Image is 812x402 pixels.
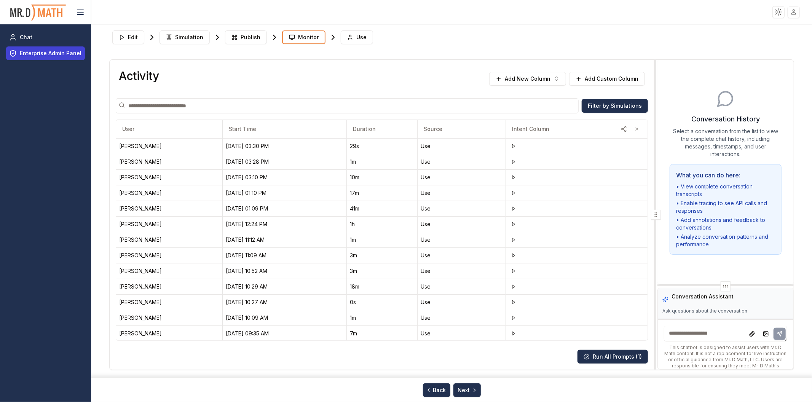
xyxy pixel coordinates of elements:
div: Murdock jack [119,267,219,275]
div: 1m [350,236,414,244]
h3: Conversation Assistant [672,293,734,300]
div: Use [421,220,503,228]
a: Chat [6,30,85,44]
div: 10/14/25, 10:09 AM [226,314,343,322]
div: Use [421,142,503,150]
span: Next [458,386,478,394]
div: Elias Sabo [119,330,219,337]
span: Simulation [175,33,203,41]
span: Edit [128,33,138,41]
div: 10/14/25, 11:09 AM [226,252,343,259]
p: Ask questions about the conversation [662,308,747,314]
span: Enterprise Admin Panel [20,49,81,57]
span: Source [424,125,442,133]
div: Jiyoung Lee [119,314,219,322]
div: 10/14/25, 12:24 PM [226,220,343,228]
div: Use [421,158,503,166]
button: Filter by Simulations [582,99,648,113]
button: Add Custom Column [569,72,645,86]
span: Use [356,33,367,41]
button: Run All Prompts (1) [577,350,648,364]
div: 10m [350,174,414,181]
div: 1m [350,158,414,166]
button: Monitor [282,30,325,44]
div: Use [421,283,503,290]
div: 17m [350,189,414,197]
button: Next [453,383,481,397]
div: 10/14/25, 01:09 PM [226,205,343,212]
div: 3m [350,252,414,259]
div: Murdock jack [119,174,219,181]
h4: What you can do here: [676,171,775,180]
div: 10/14/25, 10:29 AM [226,283,343,290]
button: Publish [225,30,267,44]
span: User [122,125,134,133]
li: • Analyze conversation patterns and performance [676,233,775,248]
div: Murdock jack [119,158,219,166]
span: Publish [241,33,260,41]
button: Edit [112,30,144,44]
div: Use [421,189,503,197]
span: Back [426,386,446,394]
div: 10/14/25, 10:52 AM [226,267,343,275]
button: Simulation [160,30,210,44]
div: 3m [350,267,414,275]
span: Monitor [298,33,319,41]
div: David Oleshko [119,142,219,150]
div: Use [421,205,503,212]
div: 7m [350,330,414,337]
div: Jiyoung Lee [119,283,219,290]
div: Jiyoung Lee [119,298,219,306]
div: Gabriel Mccall [119,220,219,228]
span: Chat [20,33,32,41]
div: Use [421,174,503,181]
button: Add New Column [489,72,566,86]
span: Duration [353,125,376,133]
img: placeholder-user.jpg [788,6,799,18]
div: 1h [350,220,414,228]
span: Start Time [229,125,256,133]
div: Use [421,298,503,306]
div: Use [421,314,503,322]
li: • View complete conversation transcripts [676,183,775,198]
button: Use [341,30,373,44]
div: 10/14/25, 03:10 PM [226,174,343,181]
div: 10/14/25, 11:12 AM [226,236,343,244]
div: Use [421,330,503,337]
div: 1m [350,314,414,322]
div: Murdock jack [119,205,219,212]
div: 41m [350,205,414,212]
li: • Enable tracing to see API calls and responses [676,199,775,215]
div: 0s [350,298,414,306]
div: Brooklynn Van Valkenburg [119,252,219,259]
div: 10/14/25, 01:10 PM [226,189,343,197]
div: 10/14/25, 09:35 AM [226,330,343,337]
div: Use [421,252,503,259]
div: Use [421,236,503,244]
div: 18m [350,283,414,290]
div: 10/14/25, 10:27 AM [226,298,343,306]
div: Use [421,267,503,275]
div: Ezekiel Kim [119,236,219,244]
h3: Conversation History [670,114,782,124]
div: Kate [119,189,219,197]
div: 10/14/25, 03:28 PM [226,158,343,166]
img: PromptOwl [10,2,67,22]
h3: Activity [119,69,159,83]
a: Enterprise Admin Panel [6,46,85,60]
li: • Add annotations and feedback to conversations [676,216,775,231]
div: 10/14/25, 03:30 PM [226,142,343,150]
span: Intent Column [512,125,549,133]
button: Back [423,383,450,397]
div: 29s [350,142,414,150]
p: Select a conversation from the list to view the complete chat history, including messages, timest... [670,128,782,158]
